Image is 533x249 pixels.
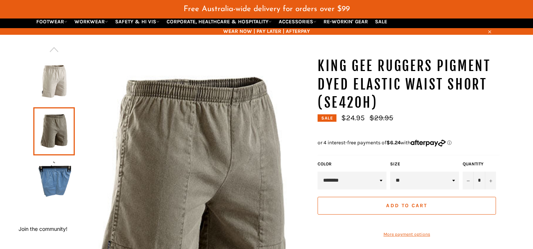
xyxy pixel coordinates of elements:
a: SALE [372,15,390,28]
button: Join the community! [19,226,67,232]
span: Free Australia-wide delivery for orders over $99 [184,5,350,13]
span: WEAR NOW | PAY LATER | AFTERPAY [33,28,500,35]
a: ACCESSORIES [276,15,319,28]
a: FOOTWEAR [33,15,70,28]
span: Add to Cart [386,202,427,209]
a: RE-WORKIN' GEAR [321,15,371,28]
div: Sale [318,114,336,122]
s: $29.95 [369,114,393,122]
a: More payment options [318,231,496,238]
label: Color [318,161,386,167]
button: Reduce item quantity by one [463,172,474,189]
a: CORPORATE, HEALTHCARE & HOSPITALITY [164,15,275,28]
a: SAFETY & HI VIS [112,15,162,28]
img: KING GEE Ruggers Pigment Dyed Elastic Waist Short (SE420H) - Workin' Gear [37,161,71,201]
label: Size [390,161,459,167]
h1: KING GEE Ruggers Pigment Dyed Elastic Waist Short (SE420H) [318,57,500,112]
button: Add to Cart [318,197,496,215]
a: WORKWEAR [71,15,111,28]
img: KING GEE Ruggers Pigment Dyed Elastic Waist Short (SE420H) - Workin' Gear [37,61,71,102]
label: Quantity [463,161,496,167]
button: Increase item quantity by one [485,172,496,189]
span: $24.95 [341,114,365,122]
